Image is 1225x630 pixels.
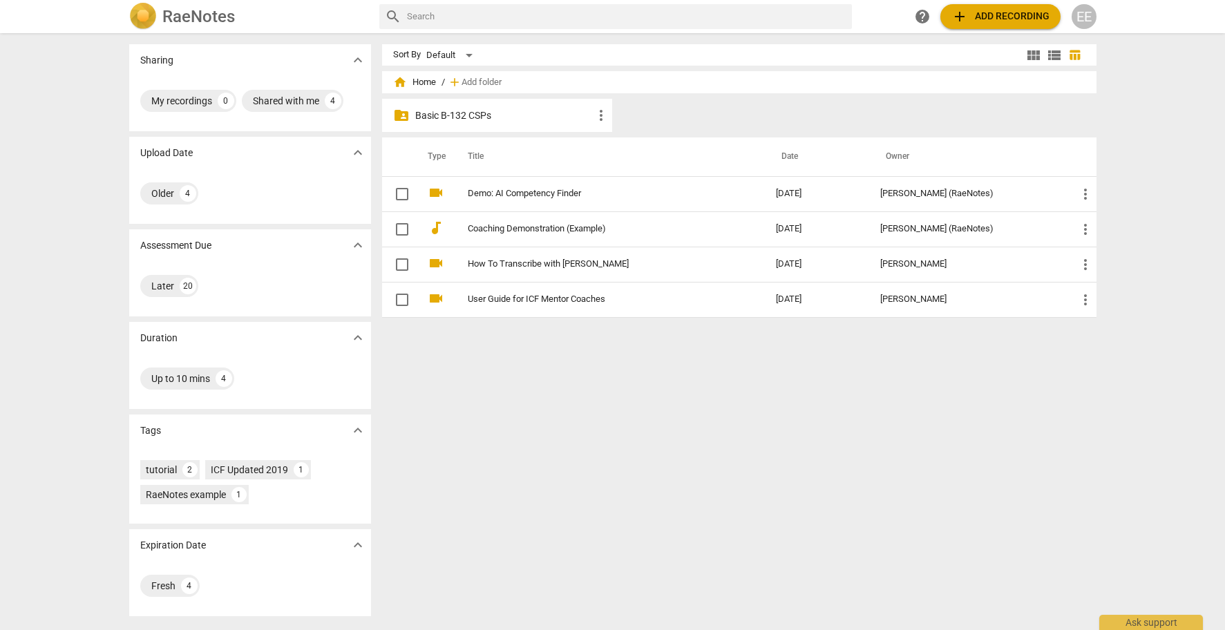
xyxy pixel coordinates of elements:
[951,8,1050,25] span: Add recording
[593,107,609,124] span: more_vert
[216,370,232,387] div: 4
[765,176,869,211] td: [DATE]
[468,224,726,234] a: Coaching Demonstration (Example)
[151,372,210,385] div: Up to 10 mins
[1023,45,1044,66] button: Tile view
[1077,256,1094,273] span: more_vert
[151,187,174,200] div: Older
[765,282,869,317] td: [DATE]
[1099,615,1203,630] div: Ask support
[162,7,235,26] h2: RaeNotes
[393,107,410,124] span: folder_shared
[129,3,157,30] img: Logo
[350,237,366,254] span: expand_more
[350,422,366,439] span: expand_more
[407,6,846,28] input: Search
[428,290,444,307] span: videocam
[415,108,593,123] p: Basic B-132 CSPs
[426,44,477,66] div: Default
[1065,45,1085,66] button: Table view
[417,137,451,176] th: Type
[325,93,341,109] div: 4
[140,146,193,160] p: Upload Date
[350,52,366,68] span: expand_more
[880,189,1055,199] div: [PERSON_NAME] (RaeNotes)
[181,577,198,594] div: 4
[765,247,869,282] td: [DATE]
[350,330,366,346] span: expand_more
[350,537,366,553] span: expand_more
[393,75,436,89] span: Home
[1068,48,1081,61] span: table_chart
[348,50,368,70] button: Show more
[348,420,368,441] button: Show more
[1025,47,1042,64] span: view_module
[393,75,407,89] span: home
[151,94,212,108] div: My recordings
[1077,186,1094,202] span: more_vert
[140,238,211,253] p: Assessment Due
[940,4,1061,29] button: Upload
[348,327,368,348] button: Show more
[441,77,445,88] span: /
[462,77,502,88] span: Add folder
[428,220,444,236] span: audiotrack
[448,75,462,89] span: add
[146,488,226,502] div: RaeNotes example
[253,94,319,108] div: Shared with me
[385,8,401,25] span: search
[151,579,175,593] div: Fresh
[151,279,174,293] div: Later
[140,331,178,345] p: Duration
[211,463,288,477] div: ICF Updated 2019
[451,137,765,176] th: Title
[350,144,366,161] span: expand_more
[765,137,869,176] th: Date
[468,294,726,305] a: User Guide for ICF Mentor Coaches
[182,462,198,477] div: 2
[294,462,309,477] div: 1
[880,259,1055,269] div: [PERSON_NAME]
[951,8,968,25] span: add
[348,535,368,555] button: Show more
[140,538,206,553] p: Expiration Date
[348,142,368,163] button: Show more
[218,93,234,109] div: 0
[468,259,726,269] a: How To Transcribe with [PERSON_NAME]
[1046,47,1063,64] span: view_list
[914,8,931,25] span: help
[880,224,1055,234] div: [PERSON_NAME] (RaeNotes)
[180,278,196,294] div: 20
[880,294,1055,305] div: [PERSON_NAME]
[1077,292,1094,308] span: more_vert
[231,487,247,502] div: 1
[1072,4,1096,29] button: EE
[140,423,161,438] p: Tags
[146,463,177,477] div: tutorial
[869,137,1066,176] th: Owner
[348,235,368,256] button: Show more
[129,3,368,30] a: LogoRaeNotes
[428,184,444,201] span: videocam
[393,50,421,60] div: Sort By
[140,53,173,68] p: Sharing
[1044,45,1065,66] button: List view
[428,255,444,271] span: videocam
[765,211,869,247] td: [DATE]
[180,185,196,202] div: 4
[1077,221,1094,238] span: more_vert
[910,4,935,29] a: Help
[468,189,726,199] a: Demo: AI Competency Finder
